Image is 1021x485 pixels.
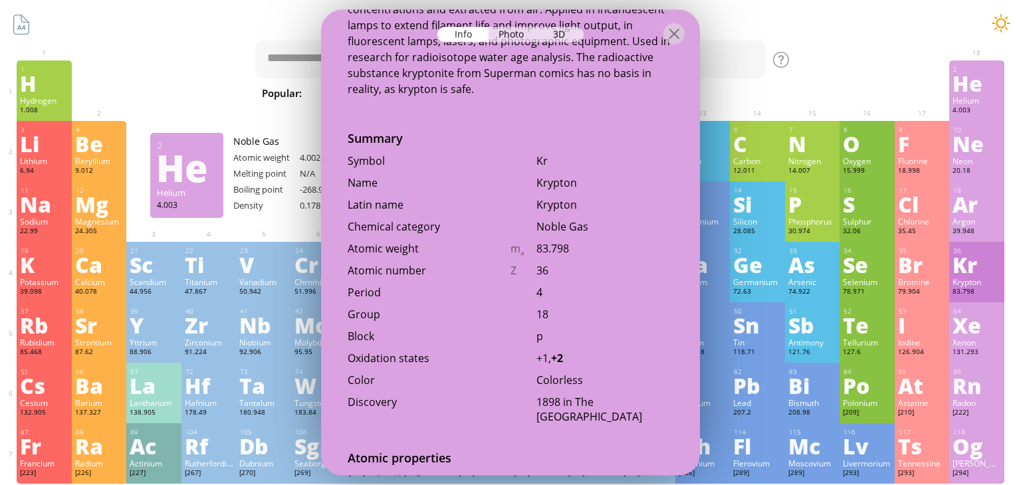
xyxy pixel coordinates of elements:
[679,337,727,347] div: Indium
[953,337,1001,347] div: Xenon
[20,133,68,154] div: Li
[788,458,837,468] div: Moscovium
[953,72,1001,94] div: He
[233,183,300,195] div: Boiling point
[953,193,1001,215] div: Ar
[300,151,366,163] div: 4.002602
[295,246,343,255] div: 24
[321,449,700,472] div: Atomic properties
[185,254,233,275] div: Ti
[20,72,68,94] div: H
[953,375,1001,396] div: Rn
[185,435,233,456] div: Rf
[158,140,217,151] div: 2
[679,276,727,287] div: Gallium
[843,227,891,237] div: 32.06
[76,126,124,134] div: 4
[679,155,727,166] div: Boron
[536,175,673,189] div: Krypton
[953,246,1001,255] div: 36
[953,307,1001,316] div: 54
[295,428,343,436] div: 106
[679,397,727,408] div: Thallium
[20,155,68,166] div: Lithium
[898,287,947,298] div: 79.904
[788,408,837,419] div: 208.98
[21,186,68,195] div: 11
[21,65,68,74] div: 1
[898,227,947,237] div: 35.45
[788,227,837,237] div: 30.974
[75,193,124,215] div: Mg
[843,287,891,298] div: 78.971
[788,133,837,154] div: N
[294,397,343,408] div: Tungsten
[130,314,178,336] div: Y
[953,186,1001,195] div: 18
[233,151,300,163] div: Atomic weight
[844,246,891,255] div: 34
[300,199,366,211] div: 0.1785 g/l
[733,435,782,456] div: Fl
[20,106,68,116] div: 1.008
[294,435,343,456] div: Sg
[20,337,68,347] div: Rubidium
[536,27,584,43] div: 3D
[733,314,782,336] div: Sn
[898,408,947,419] div: [210]
[20,254,68,275] div: K
[20,435,68,456] div: Fr
[75,254,124,275] div: Ca
[898,375,947,396] div: At
[21,367,68,376] div: 55
[679,216,727,227] div: Aluminium
[536,153,673,167] div: Kr
[185,347,233,358] div: 91.224
[75,458,124,468] div: Radium
[843,155,891,166] div: Oxygen
[239,276,288,287] div: Vanadium
[789,428,837,436] div: 115
[953,155,1001,166] div: Neon
[679,126,727,134] div: 5
[130,435,178,456] div: Ac
[898,254,947,275] div: Br
[843,337,891,347] div: Tellurium
[239,397,288,408] div: Tantalum
[20,227,68,237] div: 22.99
[185,458,233,468] div: Rutherfordium
[898,193,947,215] div: Cl
[898,347,947,358] div: 126.904
[76,246,124,255] div: 20
[20,375,68,396] div: Cs
[157,199,217,210] div: 4.003
[788,216,837,227] div: Phosphorus
[734,126,782,134] div: 6
[348,175,510,189] div: Name
[300,183,366,195] div: -268.93 °C
[843,375,891,396] div: Po
[899,307,947,316] div: 53
[953,287,1001,298] div: 83.798
[294,337,343,347] div: Molybdenum
[130,246,178,255] div: 21
[130,347,178,358] div: 88.906
[348,306,510,321] div: Group
[185,375,233,396] div: Hf
[348,394,510,409] div: Discovery
[788,337,837,347] div: Antimony
[733,254,782,275] div: Ge
[130,458,178,468] div: Actinium
[185,246,233,255] div: 22
[75,216,124,227] div: Magnesium
[20,314,68,336] div: Rb
[536,306,673,321] div: 18
[899,126,947,134] div: 9
[953,397,1001,408] div: Radon
[733,287,782,298] div: 72.63
[239,287,288,298] div: 50.942
[21,246,68,255] div: 19
[733,133,782,154] div: C
[898,435,947,456] div: Ts
[789,186,837,195] div: 15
